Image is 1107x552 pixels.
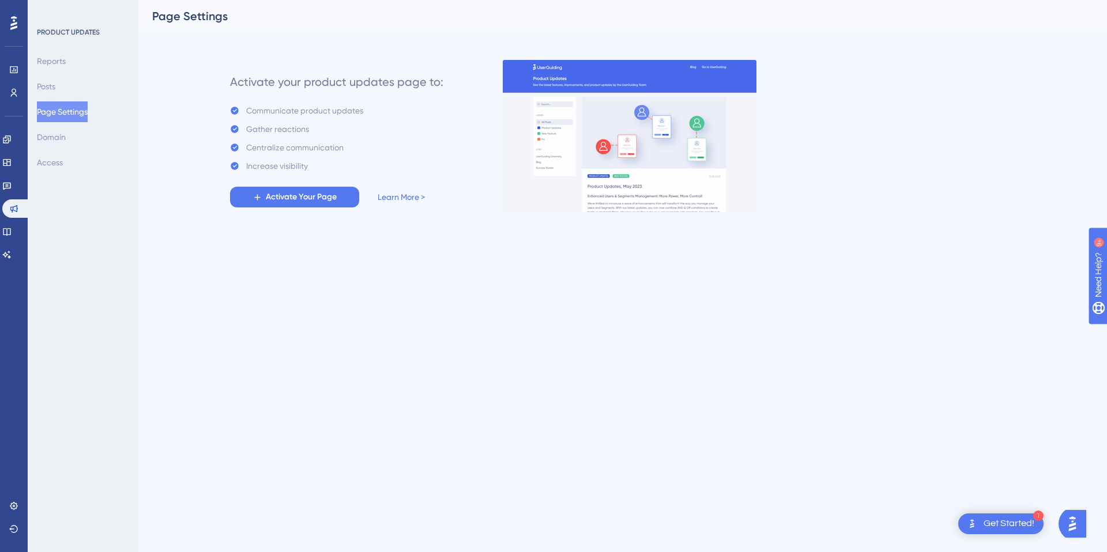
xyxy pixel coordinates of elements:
[984,517,1034,530] div: Get Started!
[246,104,363,118] div: Communicate product updates
[37,127,66,148] button: Domain
[230,187,359,207] button: Activate Your Page
[378,190,425,204] a: Learn More >
[502,59,757,213] img: 253145e29d1258e126a18a92d52e03bb.gif
[37,152,63,173] button: Access
[230,74,443,90] div: Activate your product updates page to:
[246,141,344,154] div: Centralize communication
[246,159,308,173] div: Increase visibility
[78,6,85,15] div: 9+
[1033,511,1044,521] div: 1
[27,3,72,17] span: Need Help?
[958,513,1044,534] div: Open Get Started! checklist, remaining modules: 1
[266,190,337,204] span: Activate Your Page
[37,51,66,71] button: Reports
[152,8,1064,24] div: Page Settings
[246,122,309,136] div: Gather reactions
[37,101,88,122] button: Page Settings
[37,76,55,97] button: Posts
[37,28,100,37] div: PRODUCT UPDATES
[965,517,979,531] img: launcher-image-alternative-text
[1059,506,1093,541] iframe: UserGuiding AI Assistant Launcher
